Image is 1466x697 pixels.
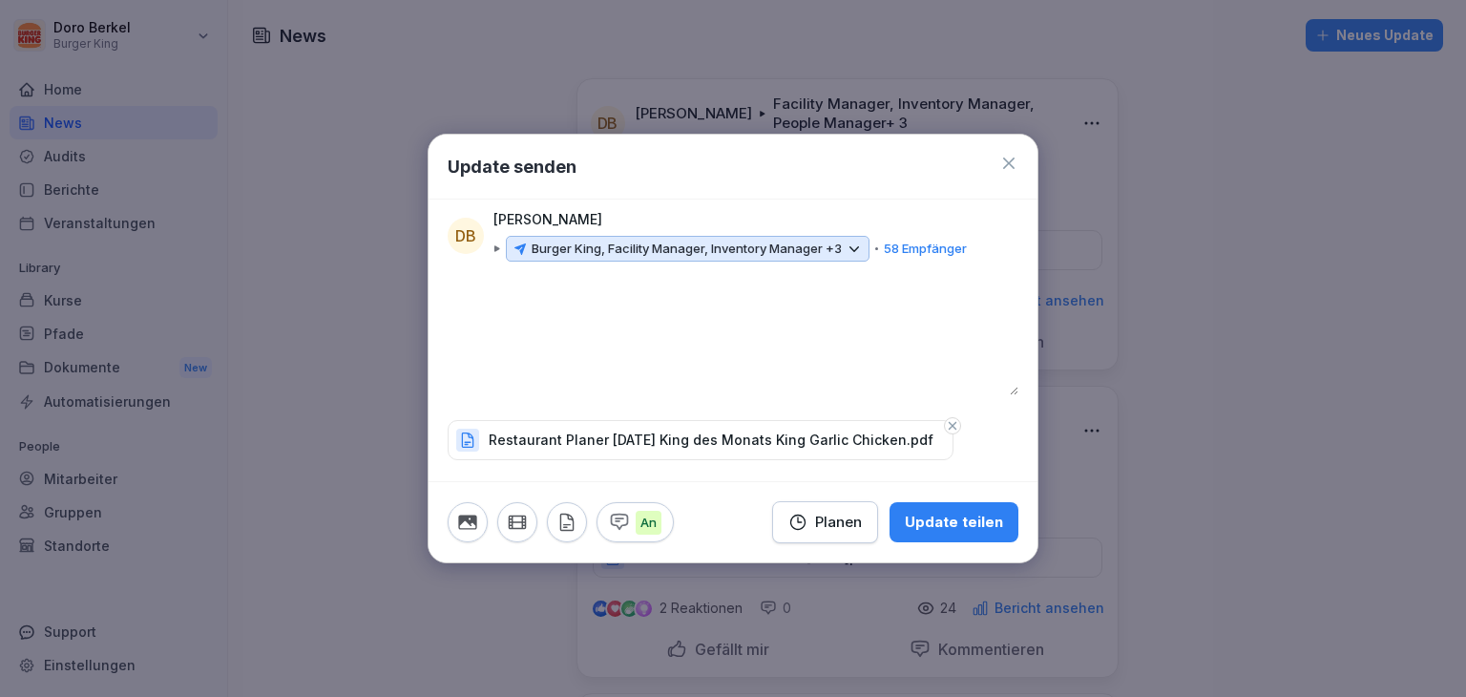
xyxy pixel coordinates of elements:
[905,512,1003,533] div: Update teilen
[788,512,862,533] div: Planen
[532,240,842,259] p: Burger King, Facility Manager, Inventory Manager +3
[493,209,602,230] p: [PERSON_NAME]
[884,240,967,259] p: 58 Empfänger
[448,218,484,254] div: DB
[772,501,878,543] button: Planen
[448,154,576,180] h1: Update senden
[489,431,933,450] p: Restaurant Planer [DATE] King des Monats King Garlic Chicken.pdf
[636,511,661,536] p: An
[597,502,674,542] button: An
[890,502,1018,542] button: Update teilen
